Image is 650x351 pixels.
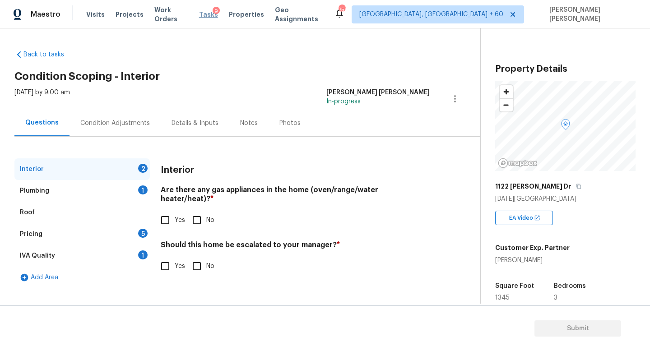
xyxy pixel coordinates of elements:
[495,182,571,191] h5: 1122 [PERSON_NAME] Dr
[339,5,345,14] div: 759
[554,283,586,289] h5: Bedrooms
[534,215,540,221] img: Open In New Icon
[138,250,148,259] div: 1
[80,119,150,128] div: Condition Adjustments
[495,256,570,265] div: [PERSON_NAME]
[116,10,144,19] span: Projects
[495,81,636,171] canvas: Map
[20,251,55,260] div: IVA Quality
[161,240,430,253] h4: Should this home be escalated to your manager?
[495,283,534,289] h5: Square Foot
[138,185,148,194] div: 1
[175,216,185,225] span: Yes
[561,119,570,133] div: Map marker
[25,118,59,127] div: Questions
[20,165,44,174] div: Interior
[500,98,513,111] button: Zoom out
[495,211,553,225] div: EA Video
[554,295,557,301] span: 3
[20,230,42,239] div: Pricing
[495,295,510,301] span: 1345
[138,164,148,173] div: 2
[199,11,218,18] span: Tasks
[498,158,538,168] a: Mapbox homepage
[495,243,570,252] h5: Customer Exp. Partner
[86,10,105,19] span: Visits
[14,88,70,110] div: [DATE] by 9:00 am
[495,194,636,203] div: [DATE][GEOGRAPHIC_DATA]
[161,166,194,175] h3: Interior
[20,208,35,217] div: Roof
[500,99,513,111] span: Zoom out
[20,186,49,195] div: Plumbing
[275,5,323,23] span: Geo Assignments
[175,262,185,271] span: Yes
[206,262,214,271] span: No
[575,182,583,190] button: Copy Address
[326,88,430,97] div: [PERSON_NAME] [PERSON_NAME]
[172,119,218,128] div: Details & Inputs
[229,10,264,19] span: Properties
[240,119,258,128] div: Notes
[500,85,513,98] button: Zoom in
[14,72,480,81] h2: Condition Scoping - Interior
[279,119,301,128] div: Photos
[14,50,101,59] a: Back to tasks
[326,98,361,105] span: In-progress
[31,10,60,19] span: Maestro
[206,216,214,225] span: No
[154,5,188,23] span: Work Orders
[213,7,220,16] div: 9
[14,267,150,288] div: Add Area
[359,10,503,19] span: [GEOGRAPHIC_DATA], [GEOGRAPHIC_DATA] + 60
[161,185,430,207] h4: Are there any gas appliances in the home (oven/range/water heater/heat)?
[509,213,537,222] span: EA Video
[495,65,636,74] h3: Property Details
[138,229,148,238] div: 5
[546,5,636,23] span: [PERSON_NAME] [PERSON_NAME]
